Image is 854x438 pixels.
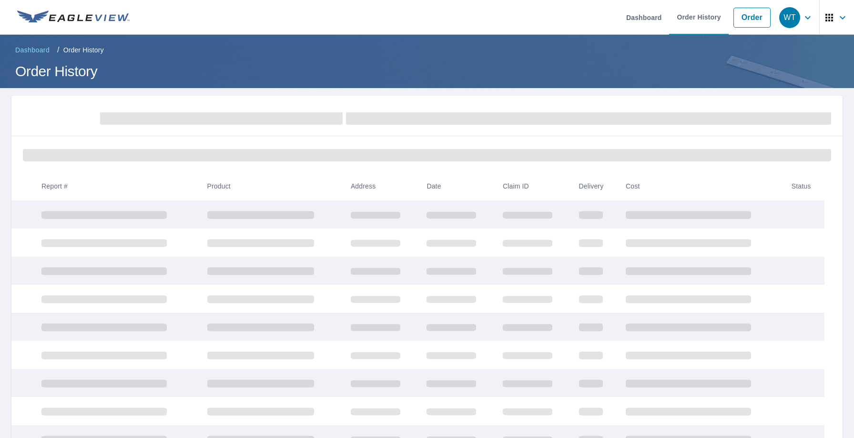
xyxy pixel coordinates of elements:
[57,44,60,56] li: /
[11,42,843,58] nav: breadcrumb
[419,172,495,200] th: Date
[733,8,771,28] a: Order
[34,172,199,200] th: Report #
[11,42,53,58] a: Dashboard
[784,172,824,200] th: Status
[571,172,619,200] th: Delivery
[17,10,130,25] img: EV Logo
[495,172,571,200] th: Claim ID
[343,172,419,200] th: Address
[618,172,784,200] th: Cost
[63,45,104,55] p: Order History
[200,172,343,200] th: Product
[15,45,50,55] span: Dashboard
[11,61,843,81] h1: Order History
[779,7,800,28] div: WT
